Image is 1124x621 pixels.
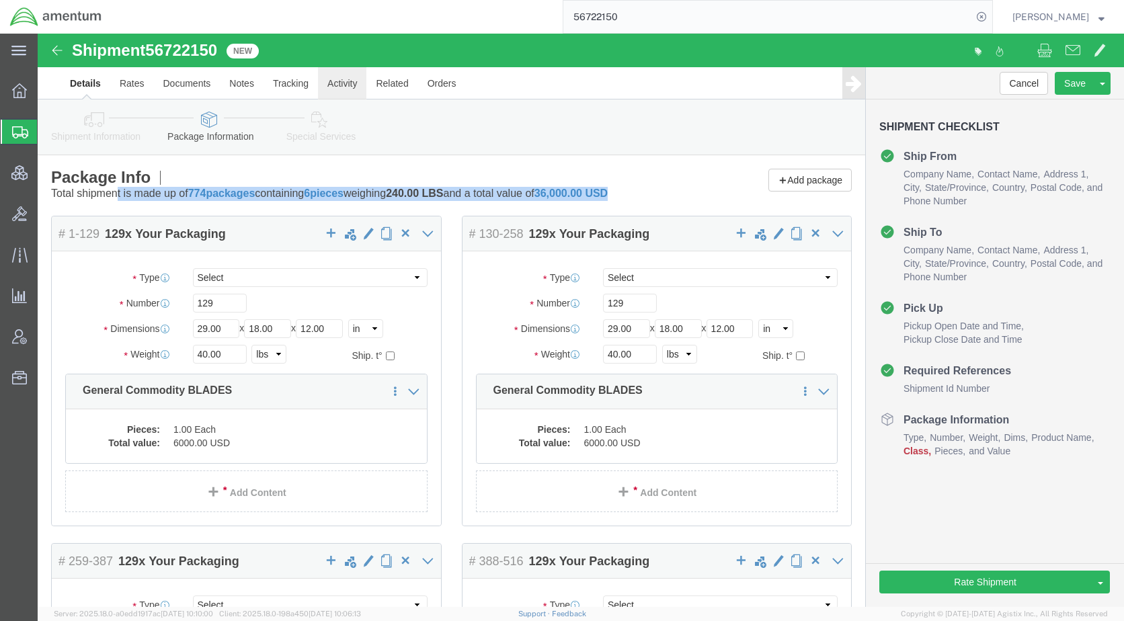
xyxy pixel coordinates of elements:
[518,610,552,618] a: Support
[1012,9,1105,25] button: [PERSON_NAME]
[219,610,361,618] span: Client: 2025.18.0-198a450
[161,610,213,618] span: [DATE] 10:10:00
[9,7,102,27] img: logo
[309,610,361,618] span: [DATE] 10:06:13
[54,610,213,618] span: Server: 2025.18.0-a0edd1917ac
[38,34,1124,607] iframe: FS Legacy Container
[563,1,972,33] input: Search for shipment number, reference number
[901,608,1108,620] span: Copyright © [DATE]-[DATE] Agistix Inc., All Rights Reserved
[552,610,586,618] a: Feedback
[1012,9,1089,24] span: Kent Gilman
